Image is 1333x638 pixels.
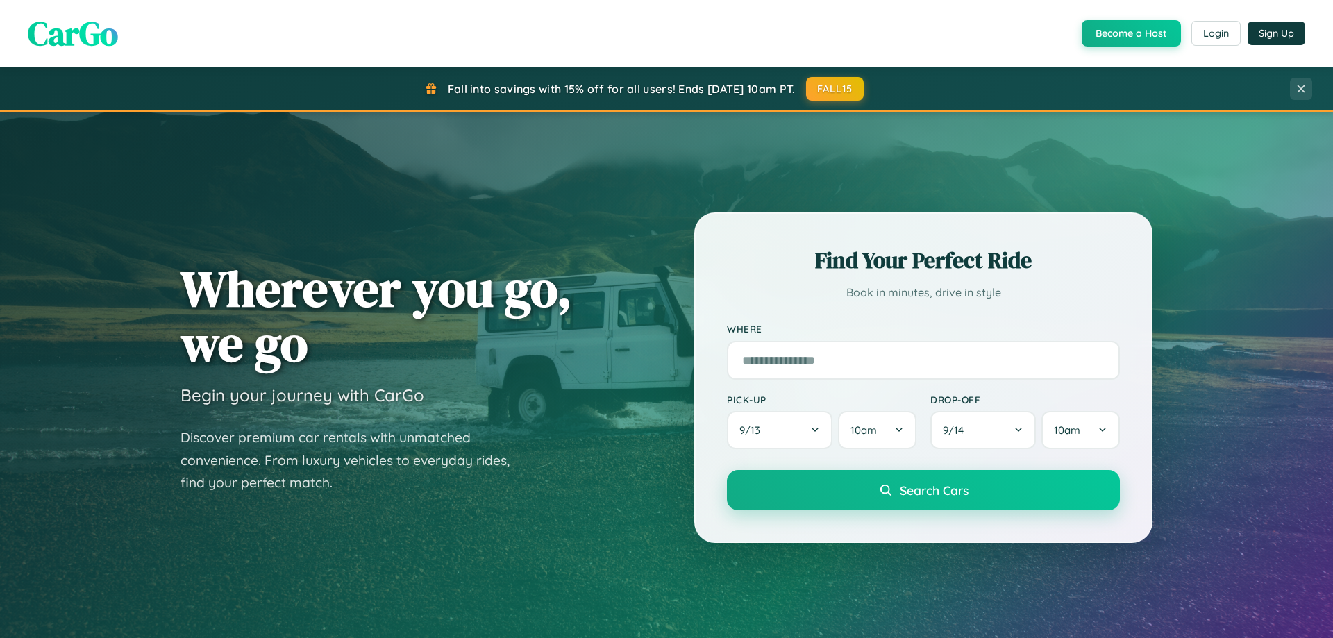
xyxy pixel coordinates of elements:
[1082,20,1181,47] button: Become a Host
[806,77,864,101] button: FALL15
[1054,423,1080,437] span: 10am
[181,261,572,371] h1: Wherever you go, we go
[727,470,1120,510] button: Search Cars
[727,245,1120,276] h2: Find Your Perfect Ride
[838,411,916,449] button: 10am
[448,82,796,96] span: Fall into savings with 15% off for all users! Ends [DATE] 10am PT.
[739,423,767,437] span: 9 / 13
[727,411,832,449] button: 9/13
[727,394,916,405] label: Pick-up
[850,423,877,437] span: 10am
[181,385,424,405] h3: Begin your journey with CarGo
[181,426,528,494] p: Discover premium car rentals with unmatched convenience. From luxury vehicles to everyday rides, ...
[727,324,1120,335] label: Where
[727,283,1120,303] p: Book in minutes, drive in style
[930,394,1120,405] label: Drop-off
[28,10,118,56] span: CarGo
[930,411,1036,449] button: 9/14
[1248,22,1305,45] button: Sign Up
[943,423,971,437] span: 9 / 14
[900,482,969,498] span: Search Cars
[1191,21,1241,46] button: Login
[1041,411,1120,449] button: 10am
